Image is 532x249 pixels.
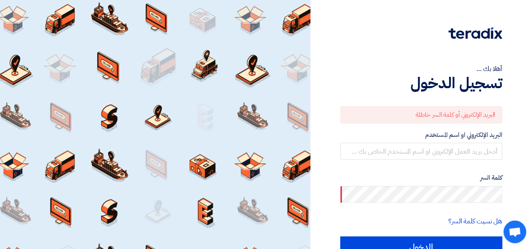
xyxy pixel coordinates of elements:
img: Teradix logo [448,27,502,39]
a: Open chat [503,220,526,243]
div: البريد الإلكتروني أو كلمة السر خاطئة [340,106,502,123]
label: البريد الإلكتروني او اسم المستخدم [340,130,502,140]
input: أدخل بريد العمل الإلكتروني او اسم المستخدم الخاص بك ... [340,143,502,160]
h1: تسجيل الدخول [340,74,502,92]
a: هل نسيت كلمة السر؟ [448,216,502,226]
label: كلمة السر [340,173,502,183]
div: أهلا بك ... [340,64,502,74]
